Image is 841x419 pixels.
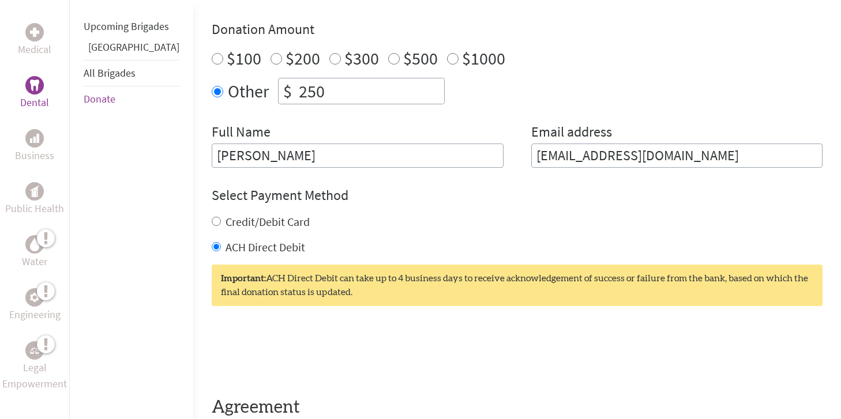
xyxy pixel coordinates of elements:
input: Your Email [531,144,823,168]
a: WaterWater [22,235,47,270]
label: $300 [344,47,379,69]
img: Medical [30,28,39,37]
label: ACH Direct Debit [226,240,305,254]
a: [GEOGRAPHIC_DATA] [88,40,179,54]
iframe: reCAPTCHA [212,329,387,374]
input: Enter Full Name [212,144,504,168]
li: All Brigades [84,60,179,86]
a: DentalDental [20,76,49,111]
div: Medical [25,23,44,41]
div: $ [279,78,296,104]
li: Donate [84,86,179,112]
h4: Agreement [212,397,823,418]
label: Other [228,78,269,104]
div: Legal Empowerment [25,341,44,360]
label: $100 [227,47,261,69]
p: Public Health [5,201,64,217]
label: Full Name [212,123,271,144]
a: Public HealthPublic Health [5,182,64,217]
a: EngineeringEngineering [9,288,61,323]
img: Business [30,134,39,143]
h4: Select Payment Method [212,186,823,205]
label: $500 [403,47,438,69]
img: Engineering [30,293,39,302]
li: Upcoming Brigades [84,14,179,39]
img: Dental [30,80,39,90]
label: Credit/Debit Card [226,214,310,229]
h4: Donation Amount [212,20,823,39]
a: Legal EmpowermentLegal Empowerment [2,341,67,392]
a: BusinessBusiness [15,129,54,164]
div: Water [25,235,44,254]
div: Dental [25,76,44,95]
div: Engineering [25,288,44,307]
label: Email address [531,123,612,144]
p: Dental [20,95,49,111]
div: ACH Direct Debit can take up to 4 business days to receive acknowledgement of success or failure ... [212,265,823,306]
a: Upcoming Brigades [84,20,169,33]
p: Business [15,148,54,164]
p: Legal Empowerment [2,360,67,392]
a: All Brigades [84,66,136,80]
p: Water [22,254,47,270]
img: Water [30,237,39,251]
p: Medical [18,41,51,58]
label: $1000 [462,47,505,69]
input: Enter Amount [296,78,444,104]
img: Legal Empowerment [30,347,39,354]
p: Engineering [9,307,61,323]
strong: Important: [221,274,266,283]
a: MedicalMedical [18,23,51,58]
img: Public Health [30,186,39,197]
li: Guatemala [84,39,179,60]
div: Public Health [25,182,44,201]
div: Business [25,129,44,148]
a: Donate [84,92,115,105]
label: $200 [286,47,320,69]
